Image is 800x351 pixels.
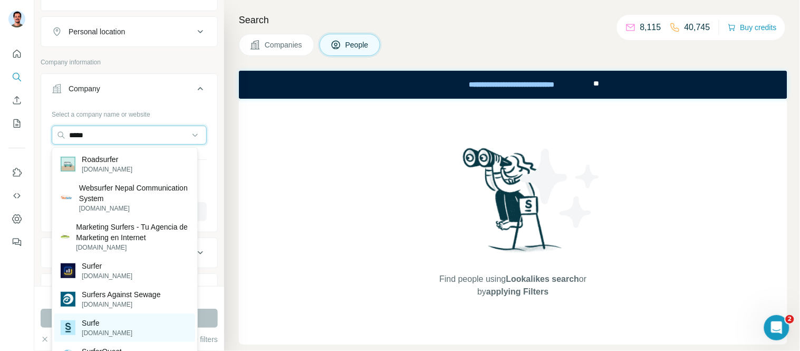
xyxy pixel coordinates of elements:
button: Company [41,76,217,106]
span: 2 [786,315,794,324]
button: Use Surfe on LinkedIn [8,163,25,182]
div: Personal location [69,26,125,37]
img: Avatar [8,11,25,27]
button: Search [8,68,25,87]
img: Surfers Against Sewage [61,292,75,307]
p: [DOMAIN_NAME] [79,204,189,213]
img: Surfe [61,320,75,335]
p: Surfe [82,318,132,328]
img: Surfe Illustration - Stars [513,141,608,236]
div: Select a company name or website [52,106,207,119]
img: Marketing Surfers - Tu Agencia de Marketing en Internet [61,235,70,239]
button: Buy credits [728,20,777,35]
p: Websurfer Nepal Communication System [79,183,189,204]
p: [DOMAIN_NAME] [82,271,132,281]
button: Use Surfe API [8,186,25,205]
button: Personal location [41,19,217,44]
img: Roadsurfer [61,157,75,172]
p: 40,745 [685,21,710,34]
iframe: Banner [239,71,787,99]
span: Companies [265,40,303,50]
span: People [345,40,370,50]
iframe: Intercom live chat [764,315,789,340]
button: Feedback [8,233,25,252]
span: applying Filters [486,287,548,296]
div: Company [69,83,100,94]
p: [DOMAIN_NAME] [82,165,132,174]
span: Lookalikes search [506,274,580,283]
img: Surfer [61,263,75,278]
img: Surfe Illustration - Woman searching with binoculars [458,145,568,263]
button: Quick start [8,44,25,63]
button: Industry [41,240,217,265]
p: [DOMAIN_NAME] [76,243,189,252]
button: My lists [8,114,25,133]
p: Surfers Against Sewage [82,289,160,300]
h4: Search [239,13,787,27]
button: Clear [41,334,71,345]
img: Websurfer Nepal Communication System [61,192,73,204]
button: Enrich CSV [8,91,25,110]
p: Roadsurfer [82,154,132,165]
button: HQ location [41,276,217,301]
p: Surfer [82,261,132,271]
p: [DOMAIN_NAME] [82,328,132,338]
span: Find people using or by [429,273,597,298]
p: 8,115 [640,21,661,34]
p: Company information [41,58,218,67]
p: [DOMAIN_NAME] [82,300,160,309]
button: Dashboard [8,210,25,229]
p: Marketing Surfers - Tu Agencia de Marketing en Internet [76,222,189,243]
